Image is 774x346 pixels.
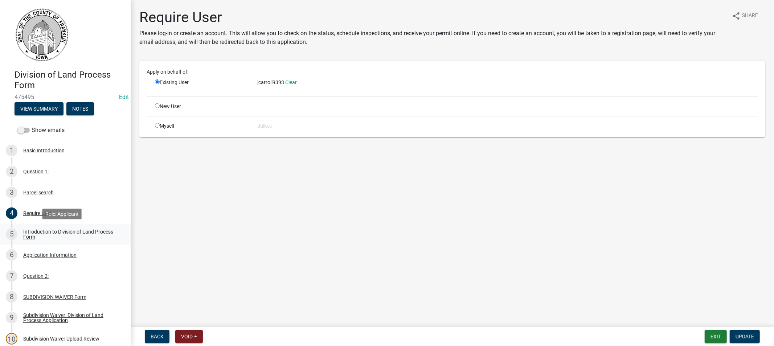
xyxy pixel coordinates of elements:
[6,291,17,303] div: 8
[66,102,94,115] button: Notes
[66,106,94,112] wm-modal-confirm: Notes
[15,106,64,112] wm-modal-confirm: Summary
[742,12,758,20] span: Share
[6,249,17,261] div: 6
[732,12,741,20] i: share
[175,330,203,343] button: Void
[15,94,116,100] span: 475495
[150,79,252,91] div: Existing User
[23,336,99,341] div: Subdivision Waiver Upload Review
[15,102,64,115] button: View Summary
[6,333,17,345] div: 10
[23,169,49,174] div: Question 1:
[730,330,760,343] button: Update
[726,9,764,23] button: shareShare
[6,270,17,282] div: 7
[119,94,129,100] wm-modal-confirm: Edit Application Number
[150,122,252,130] div: Myself
[23,148,65,153] div: Basic Introduction
[151,334,164,339] span: Back
[6,207,17,219] div: 4
[17,126,65,135] label: Show emails
[736,334,754,339] span: Update
[705,330,727,343] button: Exit
[181,334,193,339] span: Void
[139,29,726,46] p: Please log-in or create an account. This will allow you to check on the status, schedule inspecti...
[6,312,17,324] div: 9
[6,228,17,240] div: 5
[141,68,763,76] div: Apply on behalf of:
[139,9,726,26] h1: Require User
[23,229,119,239] div: Introduction to Division of Land Process Form
[6,187,17,198] div: 3
[23,190,54,195] div: Parcel search
[150,103,252,110] div: New User
[6,166,17,177] div: 2
[23,294,86,300] div: SUBDIVISION WAIVER Form
[15,70,125,91] h4: Division of Land Process Form
[257,79,284,85] span: jcarroll9393
[119,94,129,100] a: Edit
[6,145,17,156] div: 1
[23,211,52,216] div: Require User
[23,273,49,279] div: Question 2:
[23,313,119,323] div: Subdivision Waiver: Division of Land Process Application
[42,209,82,219] div: Role: Applicant
[23,252,77,258] div: Application Information
[15,8,69,62] img: Franklin County, Iowa
[145,330,169,343] button: Back
[285,79,297,85] a: Clear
